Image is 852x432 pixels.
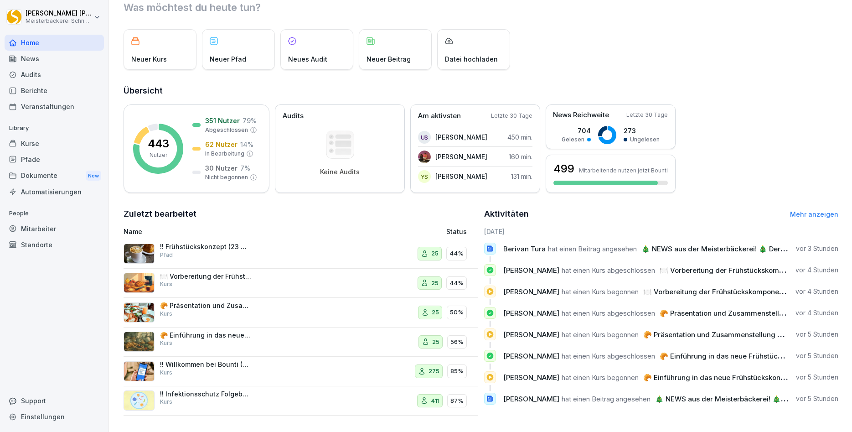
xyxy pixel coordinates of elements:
img: jtrrztwhurl1lt2nit6ma5t3.png [124,390,155,411]
p: vor 5 Stunden [796,373,838,382]
a: Mitarbeiter [5,221,104,237]
p: Gelesen [562,135,584,144]
img: e9p8yhr1zzycljzf1qfkis0d.png [124,302,155,323]
a: 🥐 Präsentation und Zusammenstellung von FrühstückenKurs2550% [124,298,478,328]
div: US [418,131,431,144]
p: Neuer Kurs [131,54,167,64]
p: [PERSON_NAME] [435,152,487,161]
p: [PERSON_NAME] [PERSON_NAME] [26,10,92,17]
p: Mitarbeitende nutzen jetzt Bounti [579,167,668,174]
a: Einstellungen [5,409,104,425]
p: 🥐 Einführung in das neue Frühstückskonzept [160,331,251,339]
a: DokumenteNew [5,167,104,184]
p: 62 Nutzer [205,140,238,149]
img: istrl2f5dh89luqdazvnu2w4.png [124,273,155,293]
p: Letzte 30 Tage [626,111,668,119]
p: Kurs [160,280,172,288]
p: People [5,206,104,221]
span: Berivan Tura [503,245,546,253]
img: zo7l6l53g2bwreev80elz8nf.png [124,244,155,264]
p: 25 [432,338,439,347]
p: 79 % [243,116,257,125]
p: 44% [449,249,464,258]
p: 411 [431,396,439,406]
h6: [DATE] [484,227,838,236]
a: !! Frühstückskonzept (23 Minuten)Pfad2544% [124,239,478,269]
span: [PERSON_NAME] [503,373,559,382]
h2: Zuletzt bearbeitet [124,208,478,220]
p: News Reichweite [553,110,609,120]
p: 🥐 Präsentation und Zusammenstellung von Frühstücken [160,302,251,310]
p: Library [5,121,104,135]
a: Kurse [5,135,104,151]
span: [PERSON_NAME] [503,287,559,296]
p: Kurs [160,369,172,377]
a: Automatisierungen [5,184,104,200]
a: Berichte [5,83,104,99]
h2: Aktivitäten [484,208,529,220]
div: YS [418,170,431,183]
p: 25 [431,279,439,288]
p: Neuer Beitrag [367,54,411,64]
a: Veranstaltungen [5,99,104,115]
p: Name [124,227,345,236]
p: Neues Audit [288,54,327,64]
span: 🍽️ Vorbereitung der Frühstückskomponenten am Vortag [643,287,830,296]
span: hat einen Kurs abgeschlossen [562,309,655,317]
span: hat einen Kurs begonnen [562,373,639,382]
div: New [86,171,101,181]
p: In Bearbeitung [205,150,244,158]
p: 443 [148,138,169,149]
p: vor 4 Stunden [795,265,838,275]
p: Pfad [160,251,173,259]
p: Datei hochladen [445,54,498,64]
span: [PERSON_NAME] [503,309,559,317]
div: Standorte [5,237,104,253]
p: 7 % [240,163,250,173]
p: Status [446,227,467,236]
a: Mehr anzeigen [790,210,838,218]
p: [PERSON_NAME] [435,172,487,181]
a: Pfade [5,151,104,167]
p: Keine Audits [320,168,360,176]
a: News [5,51,104,67]
a: 🍽️ Vorbereitung der Frühstückskomponenten am VortagKurs2544% [124,269,478,298]
p: !! Frühstückskonzept (23 Minuten) [160,243,251,251]
span: [PERSON_NAME] [503,330,559,339]
p: 131 min. [511,172,532,181]
p: Letzte 30 Tage [491,112,532,120]
p: [PERSON_NAME] [435,132,487,142]
p: 275 [429,367,439,376]
p: vor 4 Stunden [795,287,838,296]
span: 🥐 Einführung in das neue Frühstückskonzept [643,373,795,382]
p: 44% [449,279,464,288]
p: vor 5 Stunden [796,330,838,339]
p: Am aktivsten [418,111,461,121]
p: vor 3 Stunden [796,244,838,253]
span: hat einen Kurs begonnen [562,330,639,339]
a: Home [5,35,104,51]
a: !! Infektionsschutz Folgebelehrung (nach §43 IfSG)Kurs41187% [124,386,478,416]
p: vor 5 Stunden [796,351,838,360]
img: br47agzvbvfyfdx7msxq45fa.png [418,151,431,163]
p: 85% [450,367,464,376]
p: 273 [624,126,660,135]
a: 🥐 Einführung in das neue FrühstückskonzeptKurs2556% [124,328,478,357]
a: Audits [5,67,104,83]
h2: Übersicht [124,84,838,97]
p: 14 % [240,140,253,149]
span: hat einen Beitrag angesehen [562,395,651,403]
p: vor 4 Stunden [795,308,838,317]
p: 25 [432,308,439,317]
span: [PERSON_NAME] [503,395,559,403]
span: hat einen Kurs begonnen [562,287,639,296]
p: 450 min. [507,132,532,142]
